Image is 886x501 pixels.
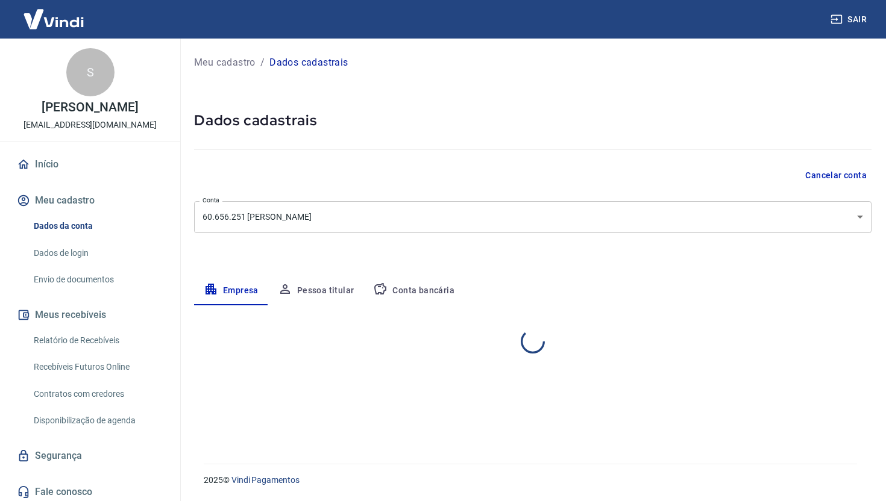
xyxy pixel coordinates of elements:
[800,164,872,187] button: Cancelar conta
[14,443,166,469] a: Segurança
[269,55,348,70] p: Dados cadastrais
[363,276,464,305] button: Conta bancária
[29,267,166,292] a: Envio de documentos
[42,101,138,114] p: [PERSON_NAME]
[14,302,166,328] button: Meus recebíveis
[14,1,93,37] img: Vindi
[828,8,872,31] button: Sair
[29,328,166,353] a: Relatório de Recebíveis
[29,408,166,433] a: Disponibilização de agenda
[29,382,166,406] a: Contratos com credores
[268,276,364,305] button: Pessoa titular
[29,355,166,379] a: Recebíveis Futuros Online
[14,151,166,178] a: Início
[24,119,157,131] p: [EMAIL_ADDRESS][DOMAIN_NAME]
[194,111,872,130] h5: Dados cadastrais
[260,55,265,70] p: /
[204,474,857,487] p: 2025 ©
[14,187,166,214] button: Meu cadastro
[66,48,115,96] div: S
[194,201,872,233] div: 60.656.251 [PERSON_NAME]
[194,276,268,305] button: Empresa
[29,214,166,238] a: Dados da conta
[203,196,219,205] label: Conta
[194,55,256,70] a: Meu cadastro
[231,475,300,485] a: Vindi Pagamentos
[29,241,166,266] a: Dados de login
